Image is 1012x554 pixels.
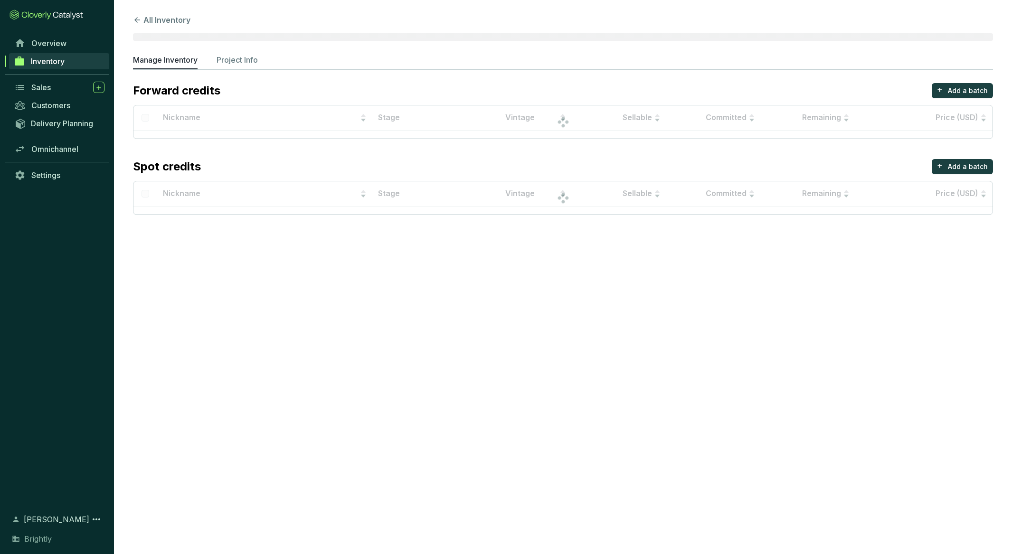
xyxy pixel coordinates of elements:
p: Add a batch [948,86,988,95]
a: Settings [9,167,109,183]
p: Spot credits [133,159,201,174]
a: Overview [9,35,109,51]
a: Inventory [9,53,109,69]
p: Forward credits [133,83,220,98]
span: Inventory [31,56,65,66]
a: Omnichannel [9,141,109,157]
a: Sales [9,79,109,95]
p: + [937,83,943,96]
span: [PERSON_NAME] [24,514,89,525]
span: Omnichannel [31,144,78,154]
button: All Inventory [133,14,190,26]
p: Project Info [217,54,258,66]
a: Customers [9,97,109,113]
p: Manage Inventory [133,54,198,66]
p: Add a batch [948,162,988,171]
p: + [937,159,943,172]
button: +Add a batch [932,159,993,174]
span: Delivery Planning [31,119,93,128]
span: Overview [31,38,66,48]
span: Customers [31,101,70,110]
span: Settings [31,170,60,180]
a: Delivery Planning [9,115,109,131]
span: Brightly [24,533,52,545]
button: +Add a batch [932,83,993,98]
span: Sales [31,83,51,92]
